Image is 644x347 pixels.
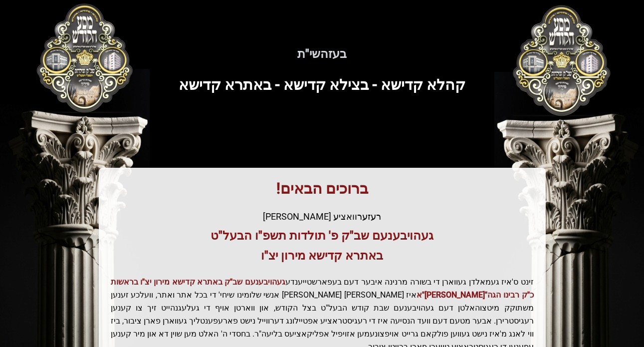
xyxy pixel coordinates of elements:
[111,248,534,264] h3: באתרא קדישא מירון יצ"ו
[111,228,534,244] h3: געהויבענעם שב"ק פ' תולדות תשפ"ו הבעל"ט
[111,210,534,224] div: רעזערוואציע [PERSON_NAME]
[28,46,616,62] h5: בעזהשי"ת
[179,76,465,93] span: קהלא קדישא - בצילא קדישא - באתרא קדישא
[111,180,534,198] h1: ברוכים הבאים!
[111,277,534,300] span: געהויבענעם שב"ק באתרא קדישא מירון יצ"ו בראשות כ"ק רבינו הגה"[PERSON_NAME]"א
